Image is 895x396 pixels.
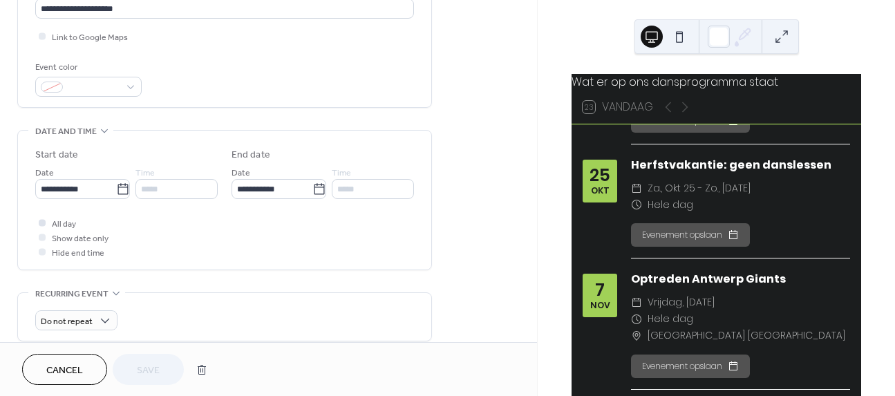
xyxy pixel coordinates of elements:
span: vrijdag, [DATE] [648,294,715,311]
div: ​ [631,180,642,197]
span: Hide end time [52,246,104,261]
span: Date [232,166,250,180]
div: Herfstvakantie: geen danslessen [631,157,850,173]
span: Date [35,166,54,180]
div: End date [232,148,270,162]
span: Cancel [46,364,83,378]
div: okt [591,187,610,196]
span: Date and time [35,124,97,139]
span: Do not repeat [41,314,93,330]
div: ​ [631,311,642,328]
span: Hele dag [648,311,693,328]
div: Optreden Antwerp Giants [631,271,850,287]
button: Evenement opslaan [631,223,750,247]
span: Link to Google Maps [52,30,128,45]
span: Time [135,166,155,180]
div: ​ [631,197,642,214]
span: All day [52,217,76,232]
div: 25 [590,167,610,184]
span: za., okt 25 - zo., [DATE] [648,180,751,197]
span: Show date only [52,232,109,246]
div: ​ [631,328,642,344]
div: Wat er op ons dansprogramma staat [572,74,861,91]
div: Event color [35,60,139,75]
div: Start date [35,148,78,162]
span: Recurring event [35,287,109,301]
span: [GEOGRAPHIC_DATA] [GEOGRAPHIC_DATA] [648,328,845,344]
button: Cancel [22,354,107,385]
div: nov [590,301,610,310]
span: Hele dag [648,197,693,214]
div: 7 [595,281,605,299]
button: Evenement opslaan [631,355,750,378]
span: Time [332,166,351,180]
div: ​ [631,294,642,311]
